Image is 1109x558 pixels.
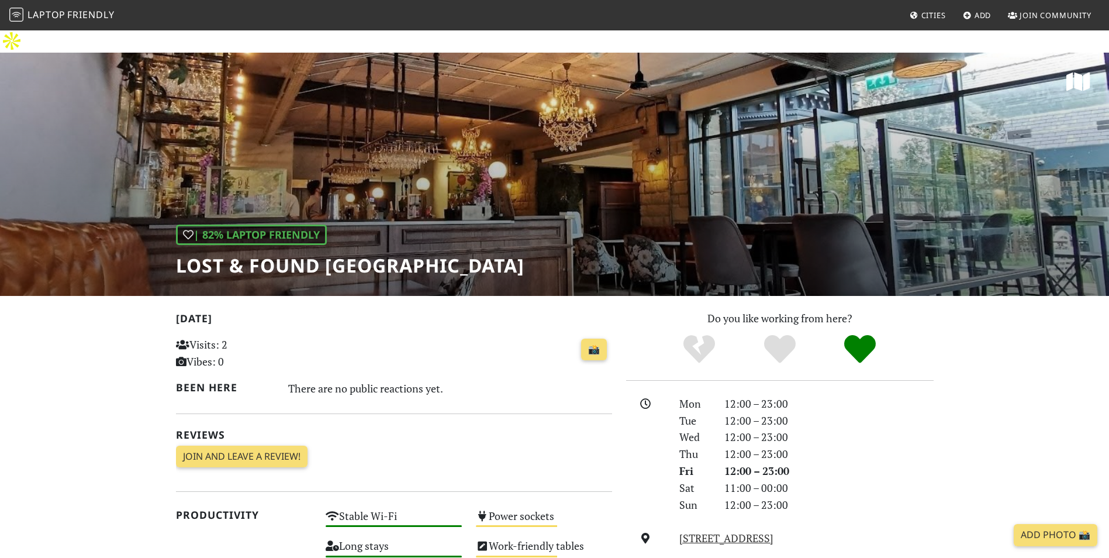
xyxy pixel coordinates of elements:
[672,395,717,412] div: Mon
[1003,5,1096,26] a: Join Community
[67,8,114,21] span: Friendly
[820,333,900,366] div: Definitely!
[288,379,612,398] div: There are no public reactions yet.
[717,412,941,429] div: 12:00 – 23:00
[717,480,941,497] div: 11:00 – 00:00
[626,310,934,327] p: Do you like working from here?
[672,463,717,480] div: Fri
[176,509,312,521] h2: Productivity
[9,5,115,26] a: LaptopFriendly LaptopFriendly
[176,381,275,394] h2: Been here
[1020,10,1091,20] span: Join Community
[717,497,941,514] div: 12:00 – 23:00
[176,312,612,329] h2: [DATE]
[717,395,941,412] div: 12:00 – 23:00
[659,333,740,366] div: No
[958,5,996,26] a: Add
[672,429,717,446] div: Wed
[905,5,951,26] a: Cities
[921,10,946,20] span: Cities
[672,497,717,514] div: Sun
[1014,524,1097,546] a: Add Photo 📸
[717,446,941,463] div: 12:00 – 23:00
[9,8,23,22] img: LaptopFriendly
[176,225,327,245] div: | 82% Laptop Friendly
[27,8,65,21] span: Laptop
[176,254,524,277] h1: Lost & Found [GEOGRAPHIC_DATA]
[581,339,607,361] a: 📸
[717,463,941,480] div: 12:00 – 23:00
[672,446,717,463] div: Thu
[975,10,991,20] span: Add
[176,336,312,370] p: Visits: 2 Vibes: 0
[717,429,941,446] div: 12:00 – 23:00
[176,446,308,468] a: Join and leave a review!
[176,429,612,441] h2: Reviews
[672,412,717,429] div: Tue
[740,333,820,366] div: Yes
[469,507,619,536] div: Power sockets
[319,507,469,536] div: Stable Wi-Fi
[679,531,773,545] a: [STREET_ADDRESS]
[672,480,717,497] div: Sat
